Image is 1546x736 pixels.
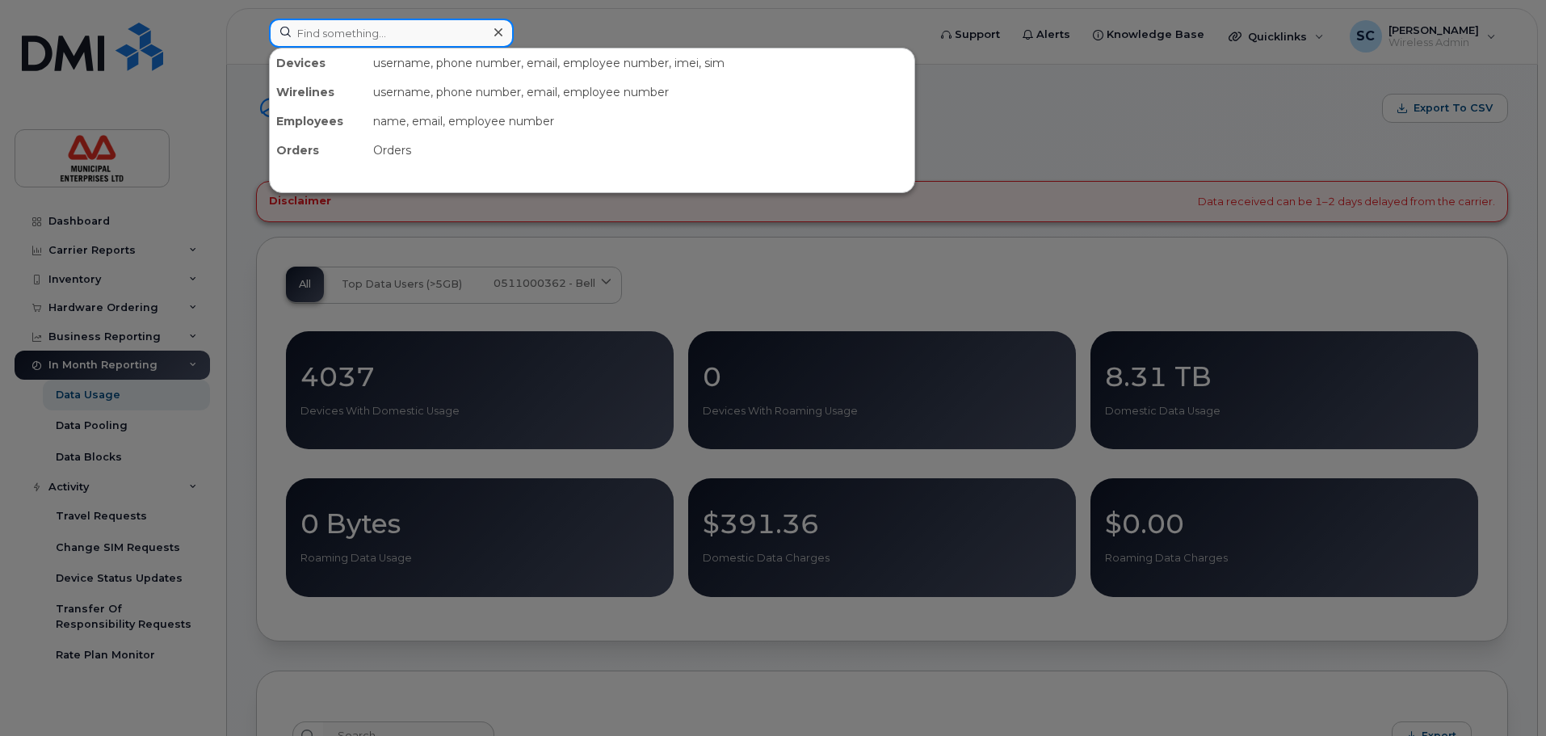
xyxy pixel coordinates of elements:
div: Employees [270,107,367,136]
div: Devices [270,48,367,78]
div: username, phone number, email, employee number [367,78,914,107]
div: Orders [367,136,914,165]
div: username, phone number, email, employee number, imei, sim [367,48,914,78]
div: name, email, employee number [367,107,914,136]
div: Wirelines [270,78,367,107]
div: Orders [270,136,367,165]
